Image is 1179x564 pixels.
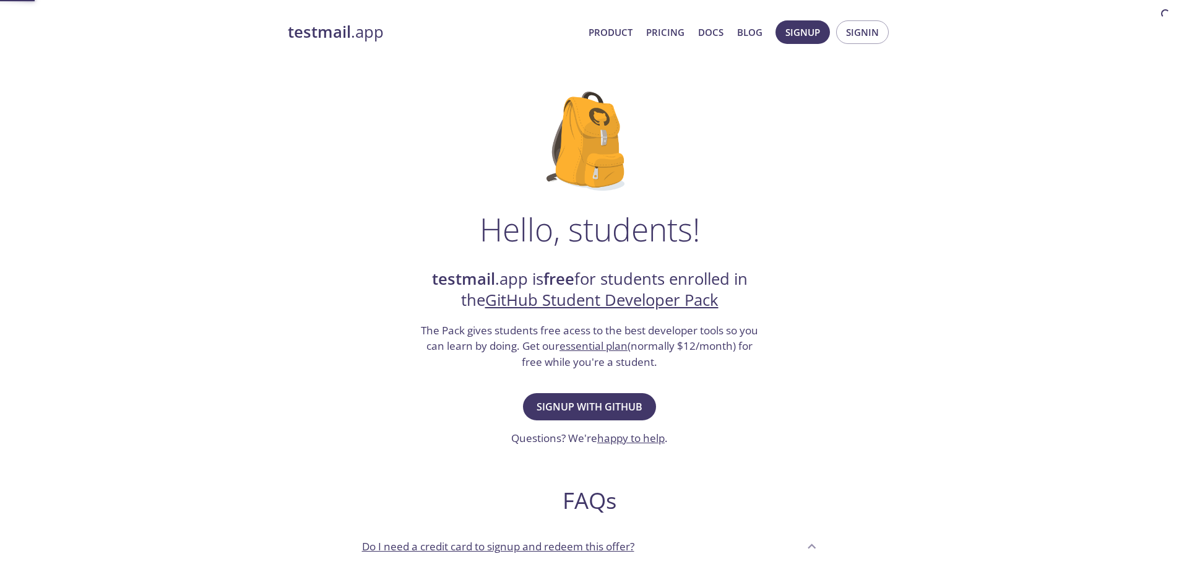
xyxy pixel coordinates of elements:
[597,431,665,445] a: happy to help
[432,268,495,290] strong: testmail
[523,393,656,420] button: Signup with GitHub
[420,269,760,311] h2: .app is for students enrolled in the
[537,398,642,415] span: Signup with GitHub
[785,24,820,40] span: Signup
[362,539,634,555] p: Do I need a credit card to signup and redeem this offer?
[480,210,700,248] h1: Hello, students!
[485,289,719,311] a: GitHub Student Developer Pack
[646,24,685,40] a: Pricing
[352,529,827,563] div: Do I need a credit card to signup and redeem this offer?
[775,20,830,44] button: Signup
[288,22,579,43] a: testmail.app
[352,487,827,514] h2: FAQs
[737,24,762,40] a: Blog
[420,323,760,370] h3: The Pack gives students free acess to the best developer tools so you can learn by doing. Get our...
[546,92,633,191] img: github-student-backpack.png
[543,268,574,290] strong: free
[846,24,879,40] span: Signin
[836,20,889,44] button: Signin
[511,430,668,446] h3: Questions? We're .
[589,24,633,40] a: Product
[288,21,351,43] strong: testmail
[559,339,628,353] a: essential plan
[698,24,723,40] a: Docs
